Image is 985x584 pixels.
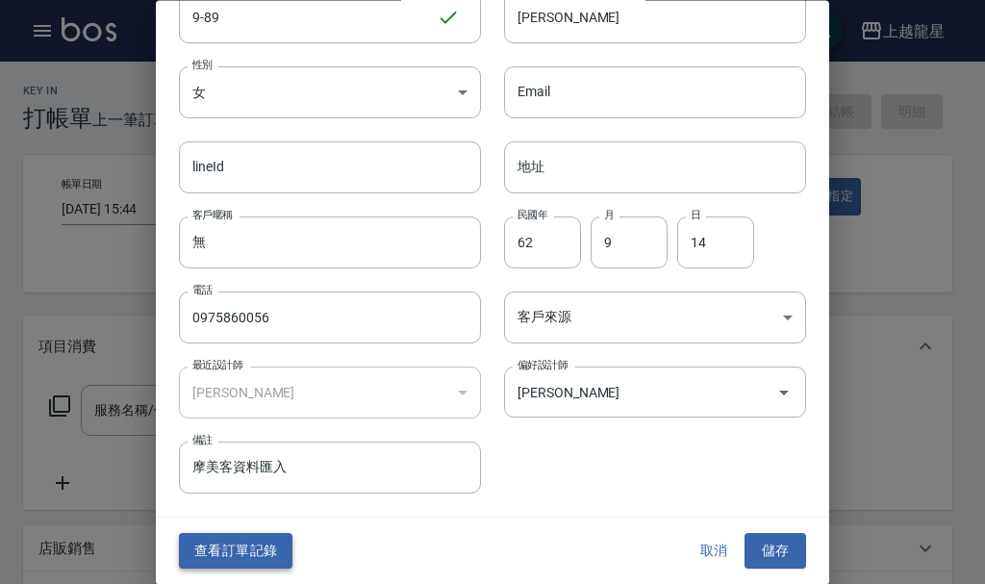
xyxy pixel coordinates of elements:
[604,208,614,222] label: 月
[192,58,213,72] label: 性別
[745,534,806,570] button: 儲存
[192,434,213,448] label: 備註
[179,368,481,419] div: [PERSON_NAME]
[179,534,292,570] button: 查看訂單記錄
[518,359,568,373] label: 偏好設計師
[769,377,799,408] button: Open
[192,284,213,298] label: 電話
[192,208,233,222] label: 客戶暱稱
[683,534,745,570] button: 取消
[179,66,481,118] div: 女
[192,359,242,373] label: 最近設計師
[691,208,700,222] label: 日
[518,208,547,222] label: 民國年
